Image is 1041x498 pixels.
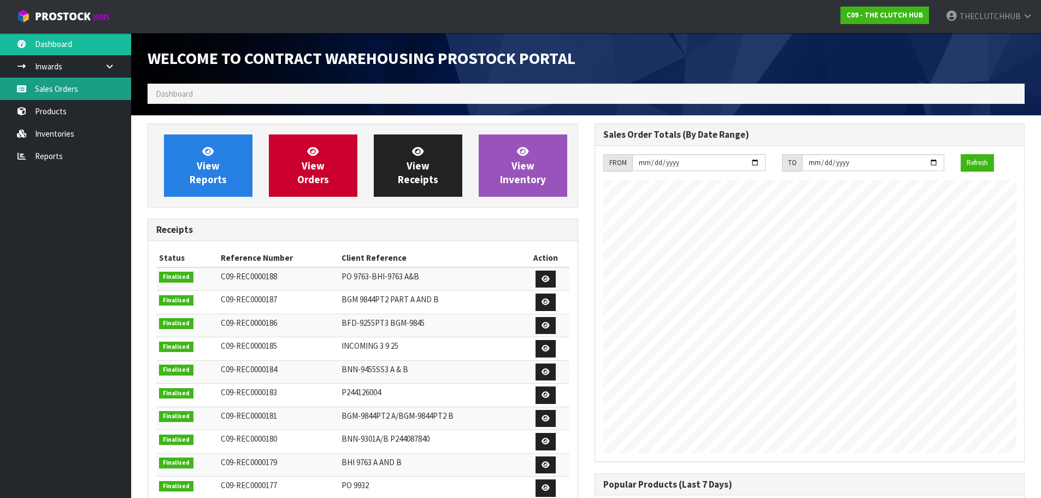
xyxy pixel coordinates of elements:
[16,9,30,23] img: cube-alt.png
[269,134,357,197] a: ViewOrders
[156,249,218,267] th: Status
[221,294,277,304] span: C09-REC0000187
[35,9,91,24] span: ProStock
[156,225,569,235] h3: Receipts
[342,433,430,444] span: BNN-9301A/B P244087840
[374,134,462,197] a: ViewReceipts
[221,480,277,490] span: C09-REC0000177
[159,272,193,283] span: Finalised
[159,411,193,422] span: Finalised
[342,411,454,421] span: BGM-9844PT2 A/BGM-9844PT2 B
[221,433,277,444] span: C09-REC0000180
[342,457,402,467] span: BHI 9763 A AND B
[221,387,277,397] span: C09-REC0000183
[339,249,522,267] th: Client Reference
[342,318,425,328] span: BFD-9255PT3 BGM-9845
[342,387,381,397] span: P244126004
[221,411,277,421] span: C09-REC0000181
[603,479,1016,490] h3: Popular Products (Last 7 Days)
[846,10,923,20] strong: C09 - THE CLUTCH HUB
[159,365,193,376] span: Finalised
[159,318,193,329] span: Finalised
[479,134,567,197] a: ViewInventory
[782,154,802,172] div: TO
[342,364,408,374] span: BNN-9455SS3 A & B
[221,364,277,374] span: C09-REC0000184
[603,130,1016,140] h3: Sales Order Totals (By Date Range)
[297,145,329,186] span: View Orders
[221,318,277,328] span: C09-REC0000186
[159,295,193,306] span: Finalised
[148,48,575,68] span: Welcome to Contract Warehousing ProStock Portal
[342,480,369,490] span: PO 9932
[221,271,277,282] span: C09-REC0000188
[500,145,546,186] span: View Inventory
[218,249,339,267] th: Reference Number
[159,458,193,468] span: Finalised
[159,435,193,446] span: Finalised
[342,271,419,282] span: PO 9763-BHI-9763 A&B
[159,388,193,399] span: Finalised
[603,154,632,172] div: FROM
[93,12,110,22] small: WMS
[221,341,277,351] span: C09-REC0000185
[342,341,398,351] span: INCOMING 3 9 25
[190,145,227,186] span: View Reports
[522,249,569,267] th: Action
[221,457,277,467] span: C09-REC0000179
[159,342,193,353] span: Finalised
[156,89,193,99] span: Dashboard
[398,145,438,186] span: View Receipts
[164,134,252,197] a: ViewReports
[961,154,994,172] button: Refresh
[960,11,1021,21] span: THECLUTCHHUB
[159,481,193,492] span: Finalised
[342,294,439,304] span: BGM 9844PT2 PART A AND B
